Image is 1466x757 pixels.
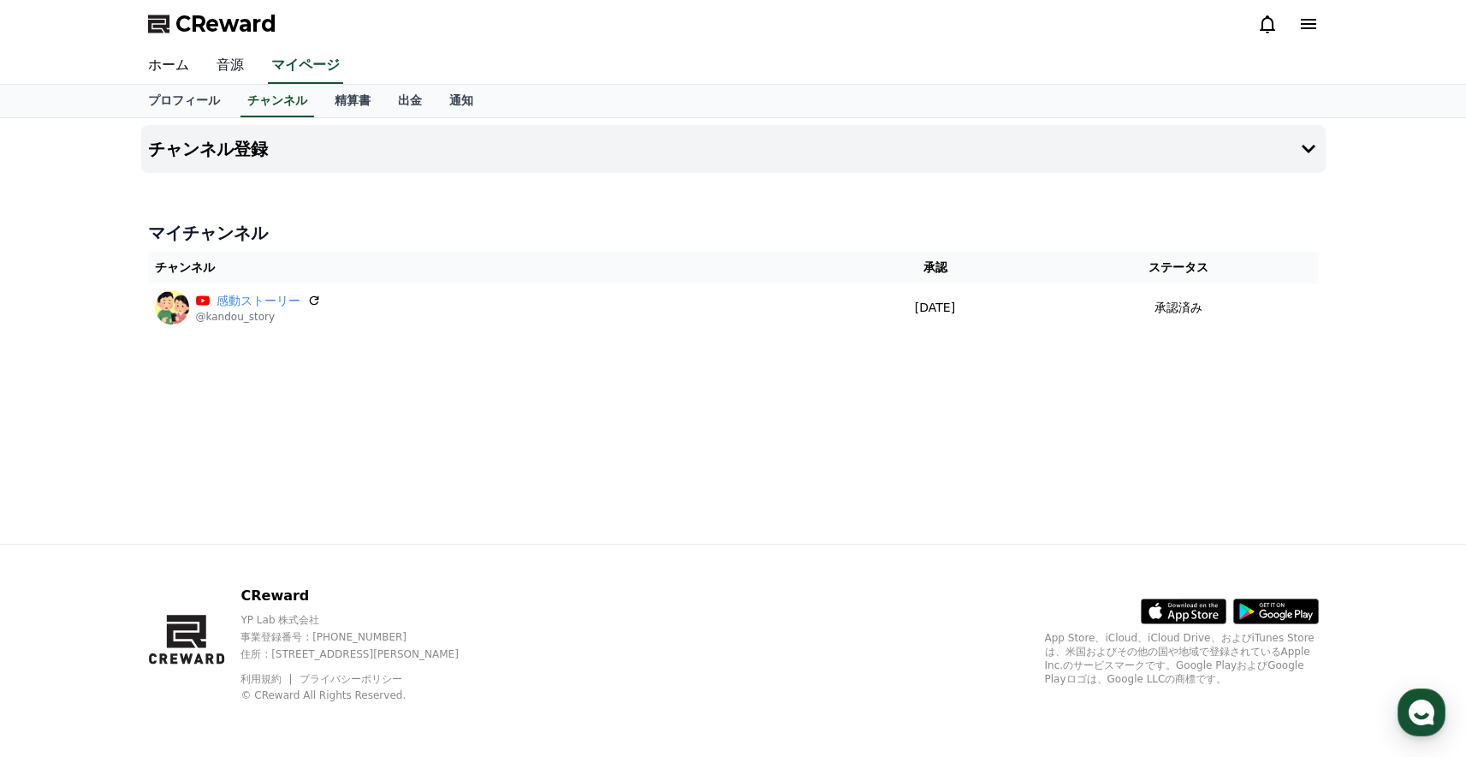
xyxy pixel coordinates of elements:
th: ステータス [1038,252,1318,283]
h4: マイチャンネル [148,221,1319,245]
a: ホーム [134,48,203,84]
span: Messages [142,569,193,583]
span: CReward [175,10,276,38]
span: Home [44,569,74,582]
p: 住所 : [STREET_ADDRESS][PERSON_NAME] [240,647,488,661]
a: チャンネル [240,85,314,117]
a: 感動ストーリー [217,292,300,310]
th: チャンネル [148,252,832,283]
a: プライバシーポリシー [300,673,402,685]
p: 承認済み [1154,299,1202,317]
a: 音源 [203,48,258,84]
p: [DATE] [839,299,1031,317]
p: CReward [240,586,488,606]
p: © CReward All Rights Reserved. [240,688,488,702]
p: 事業登録番号 : [PHONE_NUMBER] [240,630,488,644]
p: YP Lab 株式会社 [240,613,488,627]
a: マイページ [268,48,343,84]
a: 利用規約 [240,673,294,685]
p: App Store、iCloud、iCloud Drive、およびiTunes Storeは、米国およびその他の国や地域で登録されているApple Inc.のサービスマークです。Google P... [1045,631,1319,686]
h4: チャンネル登録 [148,140,268,158]
th: 承認 [832,252,1038,283]
a: 出金 [384,85,436,117]
p: @kandou_story [196,310,321,324]
a: Home [5,543,113,586]
img: 感動ストーリー [155,290,189,325]
span: Settings [253,569,295,582]
a: Messages [113,543,221,586]
a: プロフィール [134,85,234,117]
a: CReward [148,10,276,38]
a: Settings [221,543,329,586]
button: チャンネル登録 [141,125,1326,173]
a: 精算書 [321,85,384,117]
a: 通知 [436,85,487,117]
